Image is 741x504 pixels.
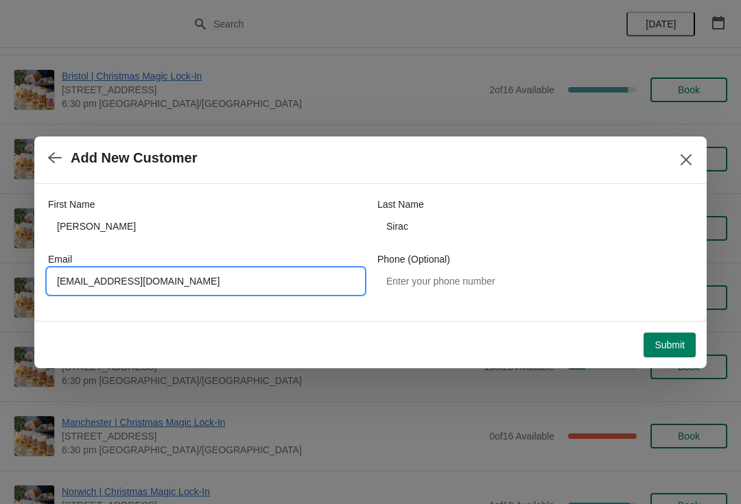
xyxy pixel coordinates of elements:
span: Submit [655,339,685,350]
label: First Name [48,197,95,211]
label: Phone (Optional) [377,252,450,266]
button: Submit [644,333,696,357]
button: Close [674,147,698,172]
label: Email [48,252,72,266]
input: Enter your email [48,269,364,293]
input: John [48,214,364,239]
h2: Add New Customer [71,150,197,166]
input: Smith [377,214,693,239]
label: Last Name [377,197,424,211]
input: Enter your phone number [377,269,693,293]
